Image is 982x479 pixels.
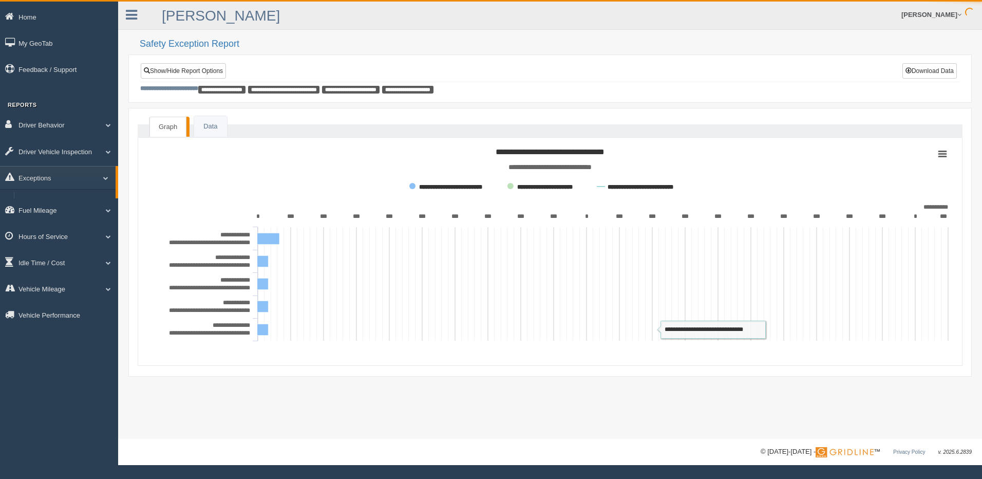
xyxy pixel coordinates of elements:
a: Critical Engine Events [18,192,116,211]
h2: Safety Exception Report [140,39,972,49]
a: Graph [149,117,186,137]
img: Gridline [816,447,874,457]
a: Data [194,116,226,137]
a: Show/Hide Report Options [141,63,226,79]
span: v. 2025.6.2839 [938,449,972,455]
a: [PERSON_NAME] [162,8,280,24]
div: © [DATE]-[DATE] - ™ [761,447,972,457]
button: Download Data [902,63,957,79]
a: Privacy Policy [893,449,925,455]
